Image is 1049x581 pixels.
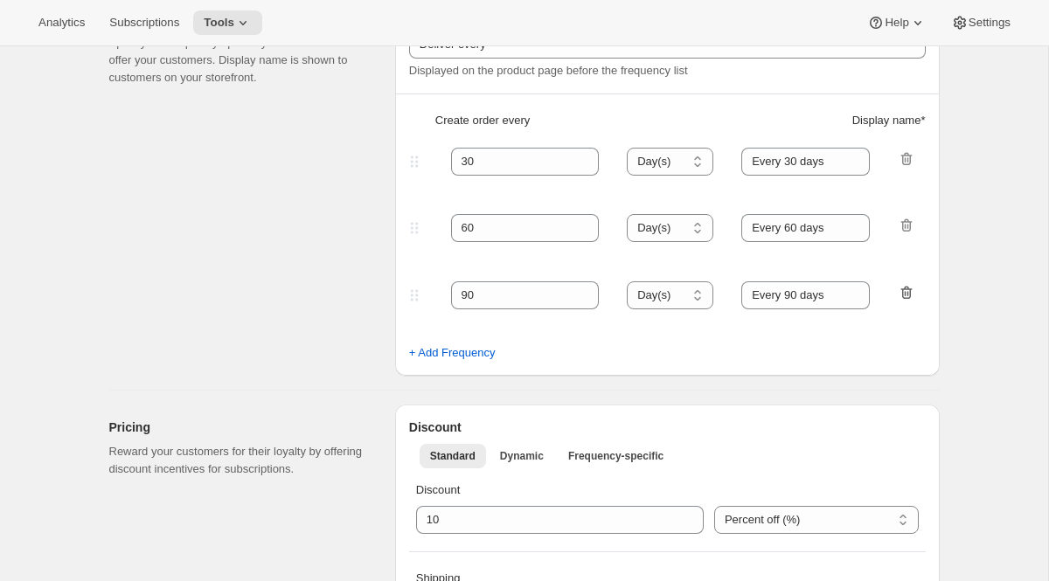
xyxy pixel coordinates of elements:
[416,506,677,534] input: 10
[741,148,870,176] input: 1 month
[435,112,530,129] span: Create order every
[109,443,367,478] p: Reward your customers for their loyalty by offering discount incentives for subscriptions.
[430,449,476,463] span: Standard
[409,344,496,362] span: + Add Frequency
[99,10,190,35] button: Subscriptions
[741,281,870,309] input: 1 month
[409,64,688,77] span: Displayed on the product page before the frequency list
[941,10,1021,35] button: Settings
[568,449,663,463] span: Frequency-specific
[399,339,506,367] button: + Add Frequency
[109,34,367,86] p: Specify the frequency options you would like to offer your customers. Display name is shown to cu...
[500,449,544,463] span: Dynamic
[409,418,926,436] h2: Discount
[28,10,95,35] button: Analytics
[204,16,234,30] span: Tools
[969,16,1011,30] span: Settings
[852,112,926,129] span: Display name *
[857,10,936,35] button: Help
[38,16,85,30] span: Analytics
[885,16,908,30] span: Help
[109,16,179,30] span: Subscriptions
[109,418,367,436] h2: Pricing
[741,214,870,242] input: 1 month
[416,481,919,499] p: Discount
[193,10,262,35] button: Tools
